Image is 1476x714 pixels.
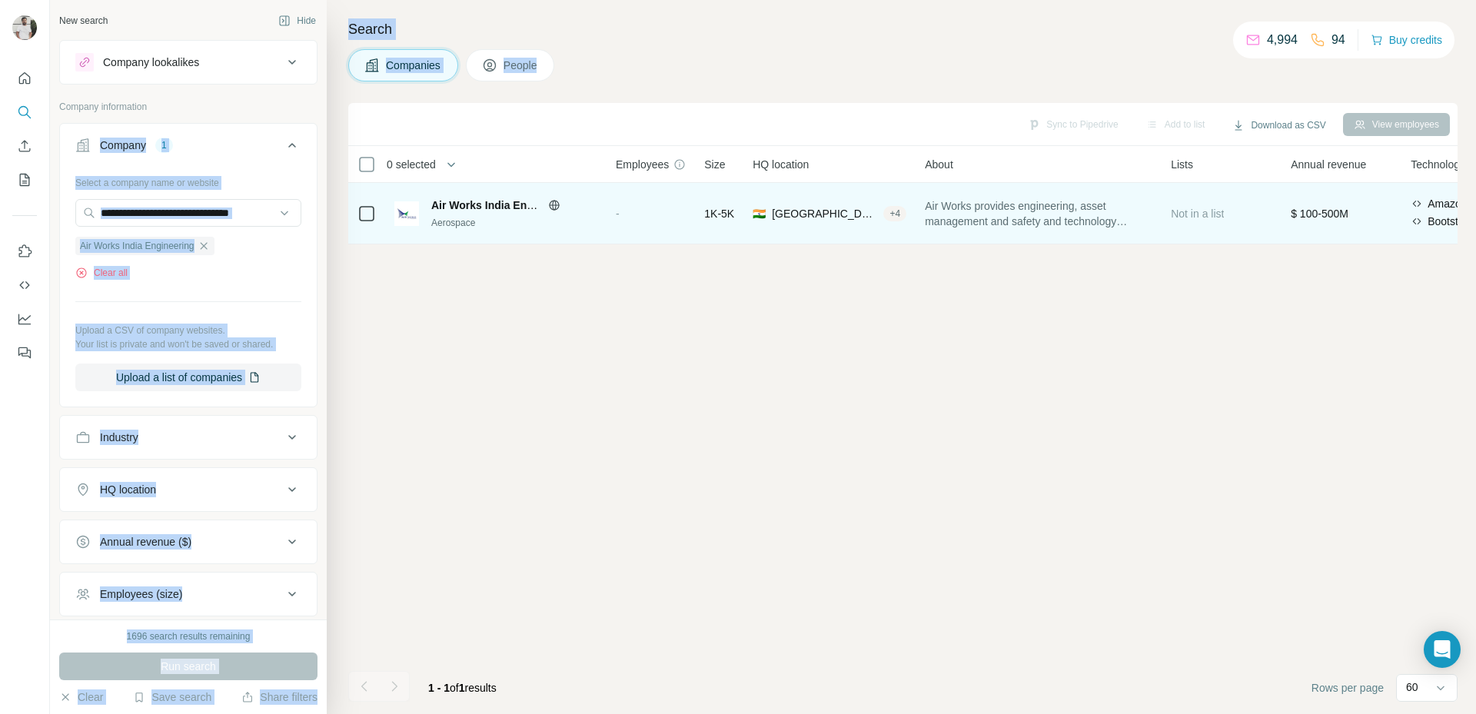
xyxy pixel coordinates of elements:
div: HQ location [100,482,156,497]
button: Upload a list of companies [75,364,301,391]
span: HQ location [753,157,809,172]
span: of [450,682,459,694]
button: Use Surfe API [12,271,37,299]
button: Company lookalikes [60,44,317,81]
button: Clear all [75,266,128,280]
h4: Search [348,18,1458,40]
div: 1696 search results remaining [127,629,251,643]
button: Share filters [241,689,317,705]
span: 1 - 1 [428,682,450,694]
button: Dashboard [12,305,37,333]
button: Save search [133,689,211,705]
button: Use Surfe on LinkedIn [12,237,37,265]
p: 4,994 [1267,31,1298,49]
span: People [504,58,539,73]
div: Aerospace [431,216,597,230]
p: Company information [59,100,317,114]
span: Annual revenue [1291,157,1366,172]
span: About [925,157,953,172]
span: Employees [616,157,669,172]
span: Air Works India Engineering [431,199,575,211]
span: 0 selected [387,157,436,172]
span: Rows per page [1311,680,1384,696]
span: Size [704,157,725,172]
div: Select a company name or website [75,170,301,190]
button: Download as CSV [1222,114,1336,137]
p: Your list is private and won't be saved or shared. [75,337,301,351]
span: 1 [459,682,465,694]
div: Company lookalikes [103,55,199,70]
div: Employees (size) [100,586,182,602]
div: 1 [155,138,173,152]
p: Upload a CSV of company websites. [75,324,301,337]
div: Annual revenue ($) [100,534,191,550]
img: Avatar [12,15,37,40]
div: Industry [100,430,138,445]
button: Employees (size) [60,576,317,613]
div: New search [59,14,108,28]
span: results [428,682,497,694]
button: Quick start [12,65,37,92]
span: Lists [1171,157,1193,172]
div: Open Intercom Messenger [1424,631,1461,668]
span: Air Works India Engineering [80,239,194,253]
span: Companies [386,58,442,73]
button: My lists [12,166,37,194]
button: Buy credits [1371,29,1442,51]
button: Hide [268,9,327,32]
span: Not in a list [1171,208,1224,220]
button: Enrich CSV [12,132,37,160]
button: Feedback [12,339,37,367]
span: Air Works provides engineering, asset management and safety and technology solutions to the comme... [925,198,1152,229]
span: - [616,208,620,220]
span: 1K-5K [704,206,734,221]
img: Logo of Air Works India Engineering [394,201,419,226]
span: $ 100-500M [1291,208,1348,220]
span: 🇮🇳 [753,206,766,221]
span: [GEOGRAPHIC_DATA], [GEOGRAPHIC_DATA] [772,206,877,221]
button: Company1 [60,127,317,170]
p: 60 [1406,679,1418,695]
button: Clear [59,689,103,705]
button: Search [12,98,37,126]
button: Annual revenue ($) [60,523,317,560]
span: Technologies [1411,157,1474,172]
div: Company [100,138,146,153]
p: 94 [1331,31,1345,49]
button: HQ location [60,471,317,508]
div: + 4 [883,207,906,221]
button: Industry [60,419,317,456]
